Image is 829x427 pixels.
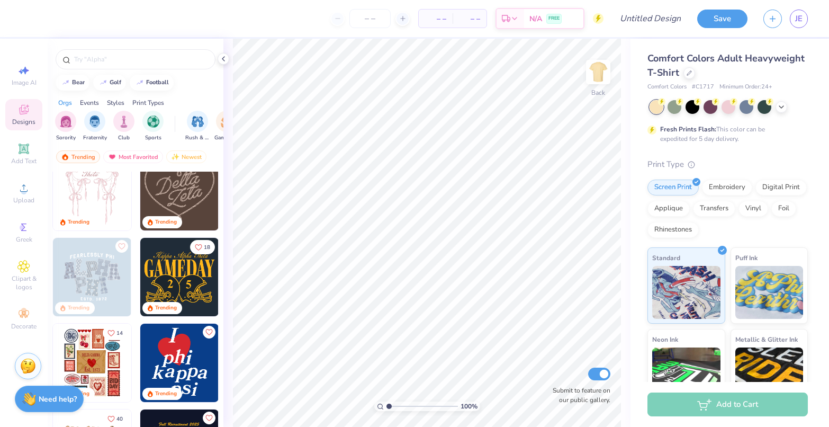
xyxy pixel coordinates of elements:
[113,111,134,142] button: filter button
[735,266,804,319] img: Puff Ink
[461,402,477,411] span: 100 %
[693,201,735,217] div: Transfers
[702,180,752,195] div: Embroidery
[113,111,134,142] div: filter for Club
[83,134,107,142] span: Fraternity
[140,152,219,230] img: 12710c6a-dcc0-49ce-8688-7fe8d5f96fe2
[611,8,689,29] input: Untitled Design
[647,83,687,92] span: Comfort Colors
[166,150,206,163] div: Newest
[214,111,239,142] button: filter button
[147,115,159,128] img: Sports Image
[16,235,32,244] span: Greek
[83,111,107,142] div: filter for Fraternity
[83,111,107,142] button: filter button
[185,111,210,142] button: filter button
[185,111,210,142] div: filter for Rush & Bid
[11,157,37,165] span: Add Text
[13,196,34,204] span: Upload
[68,304,89,312] div: Trending
[12,118,35,126] span: Designs
[118,134,130,142] span: Club
[140,324,219,402] img: f6158eb7-cc5b-49f7-a0db-65a8f5223f4c
[68,218,89,226] div: Trending
[795,13,803,25] span: JE
[652,334,678,345] span: Neon Ink
[647,201,690,217] div: Applique
[214,111,239,142] div: filter for Game Day
[738,201,768,217] div: Vinyl
[56,150,100,163] div: Trending
[719,83,772,92] span: Minimum Order: 24 +
[99,79,107,86] img: trend_line.gif
[146,79,169,85] div: football
[56,134,76,142] span: Sorority
[107,98,124,108] div: Styles
[459,13,480,24] span: – –
[218,152,296,230] img: ead2b24a-117b-4488-9b34-c08fd5176a7b
[155,304,177,312] div: Trending
[131,152,209,230] img: d12a98c7-f0f7-4345-bf3a-b9f1b718b86e
[142,111,164,142] button: filter button
[53,152,131,230] img: 83dda5b0-2158-48ca-832c-f6b4ef4c4536
[145,134,161,142] span: Sports
[155,218,177,226] div: Trending
[60,115,72,128] img: Sorority Image
[132,98,164,108] div: Print Types
[647,180,699,195] div: Screen Print
[218,324,296,402] img: 8dd0a095-001a-4357-9dc2-290f0919220d
[131,324,209,402] img: b0e5e834-c177-467b-9309-b33acdc40f03
[39,394,77,404] strong: Need help?
[56,75,89,91] button: bear
[547,386,610,405] label: Submit to feature on our public gallery.
[735,252,758,263] span: Puff Ink
[203,412,215,424] button: Like
[591,88,605,97] div: Back
[53,324,131,402] img: 6de2c09e-6ade-4b04-8ea6-6dac27e4729e
[171,153,179,161] img: Newest.gif
[735,348,804,401] img: Metallic & Glitter Ink
[72,79,85,85] div: bear
[190,240,215,254] button: Like
[115,240,128,253] button: Like
[130,75,174,91] button: football
[103,150,163,163] div: Most Favorited
[140,238,219,316] img: b8819b5f-dd70-42f8-b218-32dd770f7b03
[660,124,790,144] div: This color can be expedited for 5 day delivery.
[529,13,542,24] span: N/A
[53,238,131,316] img: 5a4b4175-9e88-49c8-8a23-26d96782ddc6
[110,79,121,85] div: golf
[61,153,69,161] img: trending.gif
[73,54,209,65] input: Try "Alpha"
[116,416,123,422] span: 40
[214,134,239,142] span: Game Day
[131,238,209,316] img: a3f22b06-4ee5-423c-930f-667ff9442f68
[697,10,747,28] button: Save
[155,390,177,398] div: Trending
[5,274,42,291] span: Clipart & logos
[116,331,123,336] span: 14
[660,125,716,134] strong: Fresh Prints Flash:
[652,252,680,263] span: Standard
[652,266,720,319] img: Standard
[12,78,37,87] span: Image AI
[103,412,128,426] button: Like
[771,201,796,217] div: Foil
[425,13,446,24] span: – –
[185,134,210,142] span: Rush & Bid
[93,75,126,91] button: golf
[58,98,72,108] div: Orgs
[349,9,391,28] input: – –
[735,334,798,345] span: Metallic & Glitter Ink
[108,153,116,161] img: most_fav.gif
[647,222,699,238] div: Rhinestones
[192,115,204,128] img: Rush & Bid Image
[55,111,76,142] div: filter for Sorority
[692,83,714,92] span: # C1717
[652,348,720,401] img: Neon Ink
[11,322,37,331] span: Decorate
[647,158,808,171] div: Print Type
[647,52,805,79] span: Comfort Colors Adult Heavyweight T-Shirt
[61,79,70,86] img: trend_line.gif
[136,79,144,86] img: trend_line.gif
